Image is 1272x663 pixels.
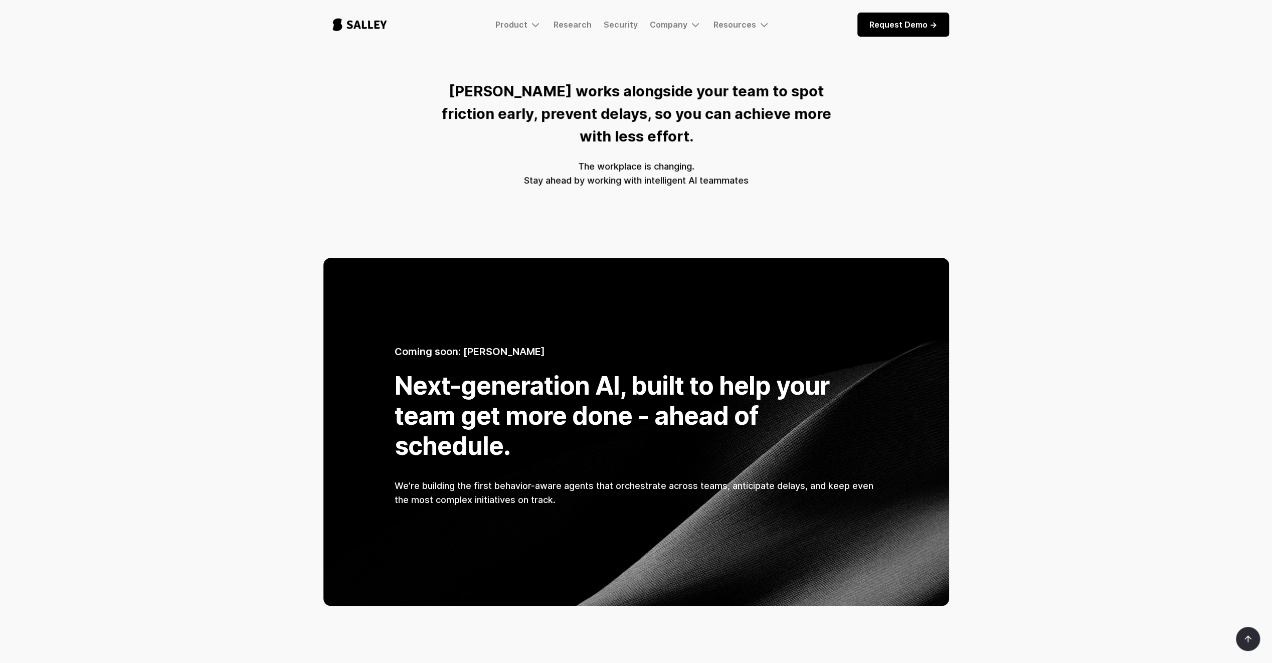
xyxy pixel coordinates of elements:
[441,82,831,145] strong: [PERSON_NAME] works alongside your team to spot friction early, prevent delays, so you can achiev...
[495,20,527,30] div: Product
[650,20,687,30] div: Company
[323,8,396,41] a: home
[395,371,878,461] h1: Next-generation AI, built to help your team get more done - ahead of schedule.
[554,20,592,30] a: Research
[395,345,878,359] h5: Coming soon: [PERSON_NAME]
[857,13,949,37] a: Request Demo ->
[395,479,878,507] h5: We’re building the first behavior-aware agents that orchestrate across teams, anticipate delays, ...
[524,159,749,188] div: The workplace is changing. Stay ahead by working with intelligent AI teammates
[495,19,541,31] div: Product
[604,20,638,30] a: Security
[650,19,701,31] div: Company
[713,19,770,31] div: Resources
[713,20,756,30] div: Resources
